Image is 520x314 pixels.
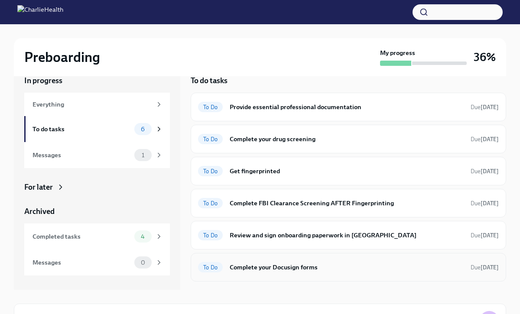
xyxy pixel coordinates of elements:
a: In progress [24,75,170,86]
div: Messages [32,258,131,267]
span: September 19th, 2025 09:00 [471,167,499,175]
a: Completed tasks4 [24,223,170,249]
h3: 36% [474,49,496,65]
h6: Complete your drug screening [230,134,464,144]
strong: [DATE] [481,200,499,207]
span: To Do [198,136,223,142]
div: Completed tasks [32,232,131,241]
a: Messages1 [24,142,170,168]
a: To DoComplete FBI Clearance Screening AFTER FingerprintingDue[DATE] [198,196,499,210]
a: To do tasks6 [24,116,170,142]
span: Due [471,136,499,142]
span: Due [471,200,499,207]
span: 6 [136,126,150,133]
a: Archived [24,206,170,217]
div: Everything [32,100,152,109]
h6: Provide essential professional documentation [230,102,464,112]
span: September 19th, 2025 09:00 [471,135,499,143]
span: September 19th, 2025 09:00 [471,263,499,272]
span: September 22nd, 2025 09:00 [471,199,499,207]
span: To Do [198,104,223,110]
a: To DoProvide essential professional documentationDue[DATE] [198,100,499,114]
h6: Review and sign onboarding paperwork in [GEOGRAPHIC_DATA] [230,230,464,240]
span: September 22nd, 2025 09:00 [471,231,499,240]
span: Due [471,104,499,110]
span: 4 [136,233,150,240]
strong: [DATE] [481,104,499,110]
strong: [DATE] [481,264,499,271]
a: To DoComplete your Docusign formsDue[DATE] [198,260,499,274]
span: To Do [198,168,223,175]
h6: Complete FBI Clearance Screening AFTER Fingerprinting [230,198,464,208]
h5: To do tasks [191,75,227,86]
span: Due [471,232,499,239]
span: 1 [136,152,149,159]
span: 0 [136,259,150,266]
strong: [DATE] [481,232,499,239]
a: To DoGet fingerprintedDue[DATE] [198,164,499,178]
h6: Complete your Docusign forms [230,262,464,272]
span: To Do [198,264,223,271]
span: September 18th, 2025 09:00 [471,103,499,111]
a: Everything [24,93,170,116]
img: CharlieHealth [17,5,63,19]
div: For later [24,182,53,192]
strong: My progress [380,49,415,57]
a: To DoComplete your drug screeningDue[DATE] [198,132,499,146]
h2: Preboarding [24,49,100,66]
span: Due [471,264,499,271]
div: To do tasks [32,124,131,134]
div: Messages [32,150,131,160]
a: For later [24,182,170,192]
span: To Do [198,232,223,239]
a: Messages0 [24,249,170,275]
strong: [DATE] [481,136,499,142]
h6: Get fingerprinted [230,166,464,176]
span: To Do [198,200,223,207]
strong: [DATE] [481,168,499,175]
a: To DoReview and sign onboarding paperwork in [GEOGRAPHIC_DATA]Due[DATE] [198,228,499,242]
span: Due [471,168,499,175]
